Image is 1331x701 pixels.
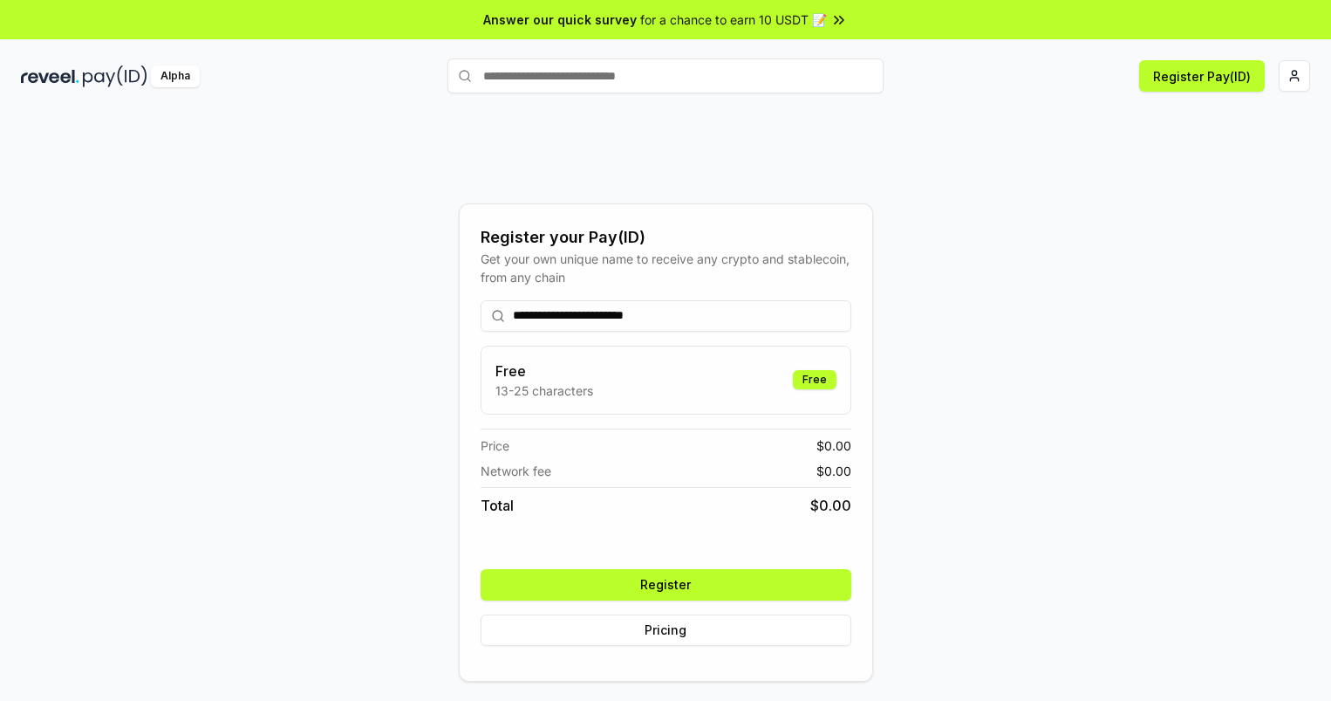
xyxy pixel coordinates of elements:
[1139,60,1265,92] button: Register Pay(ID)
[816,462,851,480] span: $ 0.00
[481,495,514,516] span: Total
[495,361,593,381] h3: Free
[83,65,147,87] img: pay_id
[481,250,851,286] div: Get your own unique name to receive any crypto and stablecoin, from any chain
[793,370,836,389] div: Free
[495,381,593,400] p: 13-25 characters
[151,65,200,87] div: Alpha
[640,10,827,29] span: for a chance to earn 10 USDT 📝
[483,10,637,29] span: Answer our quick survey
[481,569,851,601] button: Register
[21,65,79,87] img: reveel_dark
[481,462,551,480] span: Network fee
[810,495,851,516] span: $ 0.00
[481,615,851,646] button: Pricing
[481,225,851,250] div: Register your Pay(ID)
[816,436,851,455] span: $ 0.00
[481,436,509,455] span: Price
